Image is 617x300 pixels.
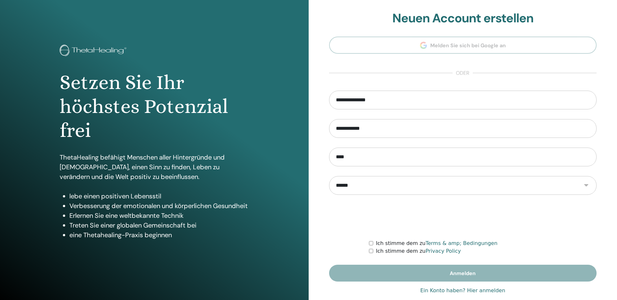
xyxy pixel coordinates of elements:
li: eine Thetahealing-Praxis beginnen [69,230,249,240]
label: Ich stimme dem zu [376,239,497,247]
a: Terms & amp; Bedingungen [425,240,497,246]
h1: Setzen Sie Ihr höchstes Potenzial frei [60,71,249,143]
li: Verbesserung der emotionalen und körperlichen Gesundheit [69,201,249,211]
a: Ein Konto haben? Hier anmelden [420,287,505,294]
a: Privacy Policy [425,248,461,254]
h2: Neuen Account erstellen [329,11,597,26]
iframe: reCAPTCHA [413,205,512,230]
p: ThetaHealing befähigt Menschen aller Hintergründe und [DEMOGRAPHIC_DATA], einen Sinn zu finden, L... [60,152,249,182]
li: Treten Sie einer globalen Gemeinschaft bei [69,220,249,230]
li: Erlernen Sie eine weltbekannte Technik [69,211,249,220]
label: Ich stimme dem zu [376,247,461,255]
span: oder [453,69,473,77]
li: lebe einen positiven Lebensstil [69,191,249,201]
